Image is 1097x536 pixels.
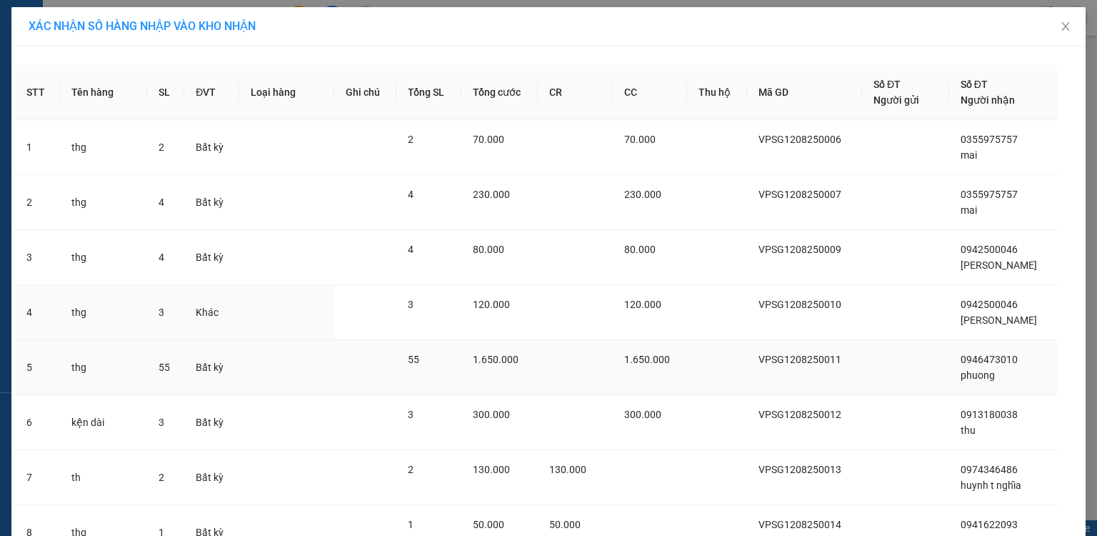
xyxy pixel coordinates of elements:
[147,65,184,120] th: SL
[624,299,661,310] span: 120.000
[159,472,164,483] span: 2
[538,65,612,120] th: CR
[961,149,977,161] span: mai
[747,65,862,120] th: Mã GD
[961,244,1018,255] span: 0942500046
[758,519,841,530] span: VPSG1208250014
[473,299,510,310] span: 120.000
[334,65,396,120] th: Ghi chú
[408,299,414,310] span: 3
[60,175,147,230] td: thg
[1060,21,1071,32] span: close
[396,65,461,120] th: Tổng SL
[159,197,164,208] span: 4
[60,230,147,285] td: thg
[873,94,919,106] span: Người gửi
[613,65,687,120] th: CC
[60,395,147,450] td: kện dài
[408,354,419,365] span: 55
[473,189,510,200] span: 230.000
[687,65,747,120] th: Thu hộ
[961,354,1018,365] span: 0946473010
[873,79,901,90] span: Số ĐT
[473,244,504,255] span: 80.000
[961,259,1037,271] span: [PERSON_NAME]
[15,395,60,450] td: 6
[473,409,510,420] span: 300.000
[961,134,1018,145] span: 0355975757
[473,354,519,365] span: 1.650.000
[60,450,147,505] td: th
[961,314,1037,326] span: [PERSON_NAME]
[961,425,976,436] span: thu
[758,299,841,310] span: VPSG1208250010
[408,244,414,255] span: 4
[473,134,504,145] span: 70.000
[184,175,239,230] td: Bất kỳ
[961,464,1018,475] span: 0974346486
[624,244,656,255] span: 80.000
[159,142,164,153] span: 2
[549,464,586,475] span: 130.000
[624,409,661,420] span: 300.000
[961,204,977,216] span: mai
[961,369,995,381] span: phuong
[15,175,60,230] td: 2
[961,299,1018,310] span: 0942500046
[961,79,988,90] span: Số ĐT
[184,230,239,285] td: Bất kỳ
[15,340,60,395] td: 5
[184,65,239,120] th: ĐVT
[408,134,414,145] span: 2
[184,120,239,175] td: Bất kỳ
[408,519,414,530] span: 1
[961,480,1021,491] span: huynh t nghĩa
[624,354,670,365] span: 1.650.000
[961,519,1018,530] span: 0941622093
[15,65,60,120] th: STT
[184,340,239,395] td: Bất kỳ
[758,409,841,420] span: VPSG1208250012
[60,285,147,340] td: thg
[15,450,60,505] td: 7
[29,19,256,33] span: XÁC NHẬN SỐ HÀNG NHẬP VÀO KHO NHẬN
[15,285,60,340] td: 4
[961,409,1018,420] span: 0913180038
[758,189,841,200] span: VPSG1208250007
[159,417,164,428] span: 3
[758,354,841,365] span: VPSG1208250011
[408,409,414,420] span: 3
[473,464,510,475] span: 130.000
[758,464,841,475] span: VPSG1208250013
[184,395,239,450] td: Bất kỳ
[15,230,60,285] td: 3
[184,285,239,340] td: Khác
[159,362,170,373] span: 55
[473,519,504,530] span: 50.000
[961,94,1015,106] span: Người nhận
[758,134,841,145] span: VPSG1208250006
[408,464,414,475] span: 2
[408,189,414,200] span: 4
[461,65,539,120] th: Tổng cước
[60,65,147,120] th: Tên hàng
[60,340,147,395] td: thg
[184,450,239,505] td: Bất kỳ
[624,189,661,200] span: 230.000
[549,519,581,530] span: 50.000
[961,189,1018,200] span: 0355975757
[159,307,164,318] span: 3
[15,120,60,175] td: 1
[159,252,164,263] span: 4
[239,65,334,120] th: Loại hàng
[60,120,147,175] td: thg
[758,244,841,255] span: VPSG1208250009
[624,134,656,145] span: 70.000
[1046,7,1086,47] button: Close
